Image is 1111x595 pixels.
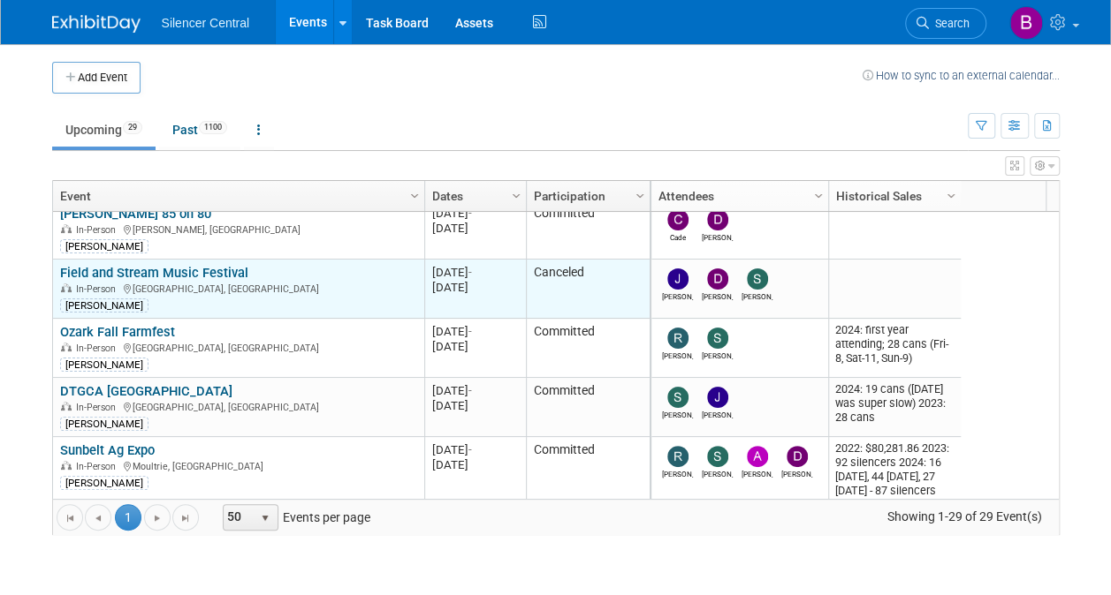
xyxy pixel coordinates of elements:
[468,443,472,456] span: -
[432,442,518,457] div: [DATE]
[630,181,650,207] a: Column Settings
[667,446,689,467] img: Rob Young
[432,398,518,413] div: [DATE]
[199,121,227,134] span: 1100
[76,343,121,354] span: In-Person
[52,15,141,33] img: ExhibitDay
[60,265,248,281] a: Field and Stream Music Festival
[60,399,416,414] div: [GEOGRAPHIC_DATA], [GEOGRAPHIC_DATA]
[85,504,111,531] a: Go to the previous page
[179,511,193,525] span: Go to the last page
[115,504,141,531] span: 1
[809,181,828,207] a: Column Settings
[702,408,733,419] div: Justin Armstrong
[162,16,250,30] span: Silencer Central
[57,504,83,531] a: Go to the first page
[658,181,817,211] a: Attendees
[76,461,121,472] span: In-Person
[662,230,693,242] div: Cade Cox
[432,280,518,295] div: [DATE]
[534,181,638,211] a: Participation
[702,349,733,360] div: Sarah Young
[144,504,171,531] a: Go to the next page
[60,458,416,473] div: Moultrie, [GEOGRAPHIC_DATA]
[633,189,647,203] span: Column Settings
[667,387,689,408] img: Steve Phillips
[526,378,650,437] td: Committed
[506,181,526,207] a: Column Settings
[468,384,472,397] span: -
[905,8,986,39] a: Search
[159,113,240,147] a: Past1100
[258,511,272,525] span: select
[526,319,650,378] td: Committed
[781,467,812,478] div: Dean Woods
[432,181,514,211] a: Dates
[61,224,72,233] img: In-Person Event
[707,268,728,290] img: Dayla Hughes
[707,209,728,230] img: Darren Stemple
[60,239,148,253] div: [PERSON_NAME]
[702,290,733,301] div: Dayla Hughes
[662,408,693,419] div: Steve Phillips
[509,189,523,203] span: Column Settings
[172,504,199,531] a: Go to the last page
[123,121,142,134] span: 29
[60,298,148,313] div: [PERSON_NAME]
[828,378,961,437] td: 2024: 19 cans ([DATE] was super slow) 2023: 28 cans
[468,325,472,338] span: -
[747,268,768,290] img: Steve Phillips
[871,504,1058,529] span: Showing 1-29 of 29 Event(s)
[76,224,121,236] span: In-Person
[60,222,416,237] div: [PERSON_NAME], [GEOGRAPHIC_DATA]
[60,340,416,355] div: [GEOGRAPHIC_DATA], [GEOGRAPHIC_DATA]
[787,446,808,467] img: Dean Woods
[432,383,518,398] div: [DATE]
[1009,6,1043,40] img: Billee Page
[944,189,958,203] span: Column Settings
[200,504,388,531] span: Events per page
[63,511,77,525] span: Go to the first page
[828,319,961,378] td: 2024: first year attending; 28 cans (Fri-8, Sat-11, Sun-9)
[662,349,693,360] div: Rob Young
[60,476,148,490] div: [PERSON_NAME]
[526,260,650,319] td: Canceled
[60,281,416,296] div: [GEOGRAPHIC_DATA], [GEOGRAPHIC_DATA]
[836,181,949,211] a: Historical Sales
[707,387,728,408] img: Justin Armstrong
[76,402,121,413] span: In-Person
[468,266,472,279] span: -
[60,206,211,222] a: [PERSON_NAME] 85 on 80
[432,339,518,354] div: [DATE]
[407,189,422,203] span: Column Settings
[526,200,650,260] td: Committed
[667,209,689,230] img: Cade Cox
[432,221,518,236] div: [DATE]
[224,505,254,530] span: 50
[929,17,970,30] span: Search
[432,265,518,280] div: [DATE]
[662,290,693,301] div: Justin Armstrong
[76,283,121,295] span: In-Person
[91,511,105,525] span: Go to the previous page
[468,207,472,220] span: -
[60,358,148,372] div: [PERSON_NAME]
[702,467,733,478] div: Sarah Young
[60,383,232,399] a: DTGCA [GEOGRAPHIC_DATA]
[432,206,518,221] div: [DATE]
[60,417,148,431] div: [PERSON_NAME]
[667,328,689,349] img: Rob Young
[52,113,156,147] a: Upcoming29
[61,283,72,292] img: In-Person Event
[60,442,155,458] a: Sunbelt Ag Expo
[742,467,772,478] div: Andrew Sorenson
[150,511,164,525] span: Go to the next page
[526,437,650,518] td: Committed
[702,230,733,242] div: Darren Stemple
[662,467,693,478] div: Rob Young
[405,181,424,207] a: Column Settings
[811,189,826,203] span: Column Settings
[52,62,141,94] button: Add Event
[742,290,772,301] div: Steve Phillips
[707,446,728,467] img: Sarah Young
